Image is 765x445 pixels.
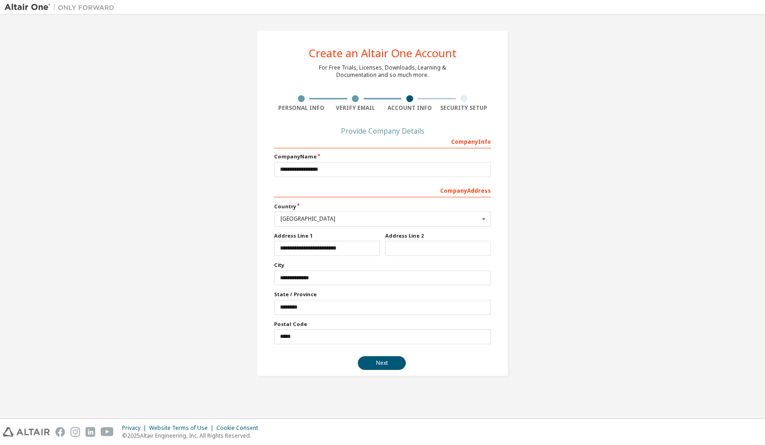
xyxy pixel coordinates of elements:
label: Address Line 1 [274,232,380,239]
label: State / Province [274,291,491,298]
img: youtube.svg [101,427,114,437]
img: linkedin.svg [86,427,95,437]
label: Country [274,203,491,210]
img: facebook.svg [55,427,65,437]
label: Address Line 2 [385,232,491,239]
label: City [274,261,491,269]
div: Account Info [382,104,437,112]
img: Altair One [5,3,119,12]
div: Cookie Consent [216,424,264,432]
div: Company Address [274,183,491,197]
label: Postal Code [274,320,491,328]
div: For Free Trials, Licenses, Downloads, Learning & Documentation and so much more. [319,64,446,79]
label: Company Name [274,153,491,160]
div: Company Info [274,134,491,148]
div: Create an Altair One Account [309,48,457,59]
div: Privacy [122,424,149,432]
div: Website Terms of Use [149,424,216,432]
div: Provide Company Details [274,128,491,134]
div: Personal Info [274,104,329,112]
img: altair_logo.svg [3,427,50,437]
div: [GEOGRAPHIC_DATA] [280,216,479,222]
div: Verify Email [329,104,383,112]
p: © 2025 Altair Engineering, Inc. All Rights Reserved. [122,432,264,440]
button: Next [358,356,406,370]
div: Security Setup [437,104,491,112]
img: instagram.svg [70,427,80,437]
